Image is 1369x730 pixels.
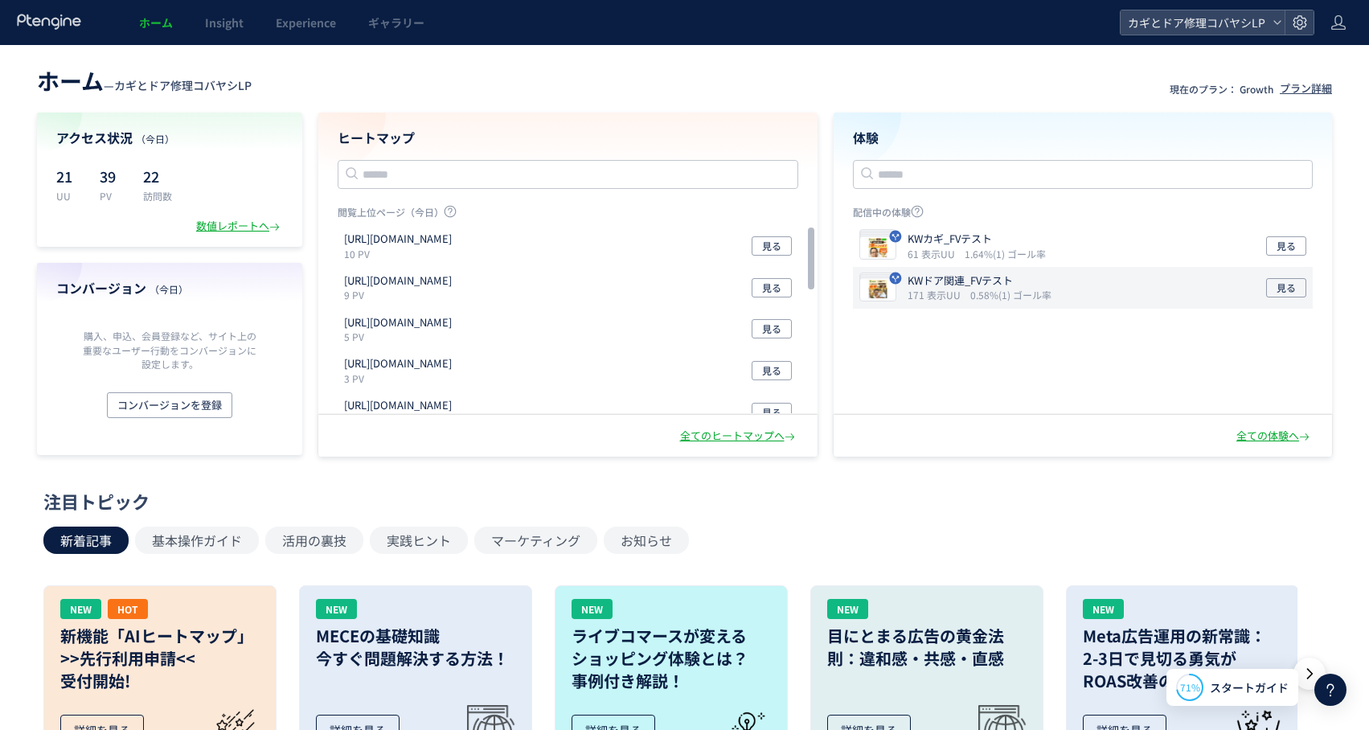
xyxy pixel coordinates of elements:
button: 見る [752,361,792,380]
p: 現在のプラン： Growth [1170,82,1273,96]
button: 新着記事 [43,527,129,554]
div: NEW [1083,599,1124,619]
h3: MECEの基礎知識 今すぐ問題解決する方法！ [316,625,515,670]
button: 見る [752,403,792,422]
span: Experience [276,14,336,31]
button: マーケティング [474,527,597,554]
span: 見る [762,403,781,422]
i: 61 表示UU [908,247,961,260]
span: ギャラリー [368,14,424,31]
button: 見る [1266,236,1306,256]
button: 基本操作ガイド [135,527,259,554]
div: NEW [316,599,357,619]
p: https://kagidoakobayashi.com/news/professional-tips-diy-interior-door-repair [344,232,452,247]
span: 見る [1277,236,1296,256]
p: https://kagidoakobayashi.com/lp [344,273,452,289]
button: 見る [752,319,792,338]
h3: Meta広告運用の新常識： 2-3日で見切る勇気が ROAS改善の鍵 [1083,625,1282,692]
span: （今日） [136,132,174,146]
div: NEW [572,599,613,619]
p: 9 PV [344,288,458,301]
p: 5 PV [344,330,458,343]
h3: ライブコマースが変える ショッピング体験とは？ 事例付き解説！ [572,625,771,692]
h4: アクセス状況 [56,129,283,147]
span: 見る [762,278,781,297]
p: 39 [100,163,124,189]
p: 10 PV [344,247,458,260]
p: 閲覧上位ページ（今日） [338,205,798,225]
h4: コンバージョン [56,279,283,297]
p: 3 PV [344,371,458,385]
div: 注目トピック [43,489,1318,514]
h4: ヒートマップ [338,129,798,147]
img: 35debde783b5743c50659cd4dbf4d7791755650181432.jpeg [860,278,896,301]
p: 訪問数 [143,189,172,203]
span: ホーム [37,64,104,96]
div: 全てのヒートマップへ [680,429,798,444]
p: PV [100,189,124,203]
i: 0.58%(1) ゴール率 [970,288,1051,301]
span: 見る [762,236,781,256]
p: 配信中の体験 [853,205,1314,225]
div: プラン詳細 [1280,81,1332,96]
div: NEW [827,599,868,619]
p: https://kagidoakobayashi.com/news/tips-for-choosing-a-contractor-that-wont-fail [344,356,452,371]
p: 購入、申込、会員登録など、サイト上の重要なユーザー行動をコンバージョンに設定します。 [79,329,260,370]
p: KWカギ_FVテスト [908,232,1039,247]
i: 171 表示UU [908,288,967,301]
span: カギとドア修理コバヤシLP [1123,10,1266,35]
button: 実践ヒント [370,527,468,554]
p: https://kagidoakobayashi.com [344,315,452,330]
span: 見る [1277,278,1296,297]
div: HOT [108,599,148,619]
span: カギとドア修理コバヤシLP [114,77,252,93]
h3: 新機能「AIヒートマップ」 >>先行利用申請<< 受付開始! [60,625,260,692]
p: https://kagidoakobayashi.com/price [344,398,452,413]
button: 活用の裏技 [265,527,363,554]
div: — [37,64,252,96]
span: ホーム [139,14,173,31]
span: 見る [762,319,781,338]
div: 数値レポートへ [196,219,283,234]
p: KWドア関連_FVテスト [908,273,1045,289]
p: 22 [143,163,172,189]
span: 見る [762,361,781,380]
span: コンバージョンを登録 [117,392,222,418]
h3: 目にとまる広告の黄金法則：違和感・共感・直感 [827,625,1027,670]
button: 見る [752,278,792,297]
p: 3 PV [344,413,458,427]
p: UU [56,189,80,203]
span: スタートガイド [1210,679,1289,696]
div: NEW [60,599,101,619]
div: 全ての体験へ [1236,429,1313,444]
button: コンバージョンを登録 [107,392,232,418]
i: 1.64%(1) ゴール率 [965,247,1046,260]
h4: 体験 [853,129,1314,147]
button: 見る [1266,278,1306,297]
img: ac1db60f673d028107d863f8bb18dbd41759196193445.jpeg [860,236,896,259]
span: Insight [205,14,244,31]
button: お知らせ [604,527,689,554]
span: （今日） [150,282,188,296]
button: 見る [752,236,792,256]
p: 21 [56,163,80,189]
span: 71% [1180,680,1200,694]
